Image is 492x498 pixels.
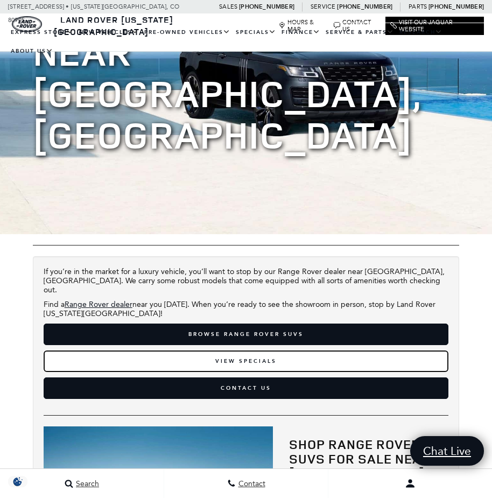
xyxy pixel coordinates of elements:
[289,437,448,494] h2: Shop Range Rover SUVs for Sale near [GEOGRAPHIC_DATA], [GEOGRAPHIC_DATA]
[323,23,397,42] a: Service & Parts
[12,16,42,32] img: Land Rover
[418,444,476,458] span: Chat Live
[44,324,449,345] a: Browse Range Rover SUVs
[76,23,142,42] a: New Vehicles
[44,300,449,318] p: Find a near you [DATE]. When you’re ready to see the showroom in person, stop by Land Rover [US_S...
[390,19,479,33] a: Visit Our Jaguar Website
[337,3,392,11] a: [PHONE_NUMBER]
[44,267,449,294] p: If you’re in the market for a luxury vehicle, you’ll want to stop by our Range Rover dealer near ...
[334,19,380,33] a: Contact Us
[428,3,484,11] a: [PHONE_NUMBER]
[142,23,233,42] a: Pre-Owned Vehicles
[8,23,484,61] nav: Main Navigation
[397,23,445,42] a: Research
[410,436,484,466] a: Chat Live
[8,23,76,42] a: EXPRESS STORE
[279,19,328,33] a: Hours & Map
[5,476,30,487] img: Opt-Out Icon
[328,470,492,497] button: Open user profile menu
[8,3,179,24] a: [STREET_ADDRESS] • [US_STATE][GEOGRAPHIC_DATA], CO 80905
[54,14,173,38] a: Land Rover [US_STATE][GEOGRAPHIC_DATA]
[73,479,99,488] span: Search
[44,377,449,399] a: Contact Us
[5,476,30,487] section: Click to Open Cookie Consent Modal
[12,16,42,32] a: land-rover
[239,3,294,11] a: [PHONE_NUMBER]
[8,42,56,61] a: About Us
[279,23,323,42] a: Finance
[44,350,449,372] a: View Specials
[236,479,265,488] span: Contact
[233,23,279,42] a: Specials
[65,300,132,309] a: Range Rover dealer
